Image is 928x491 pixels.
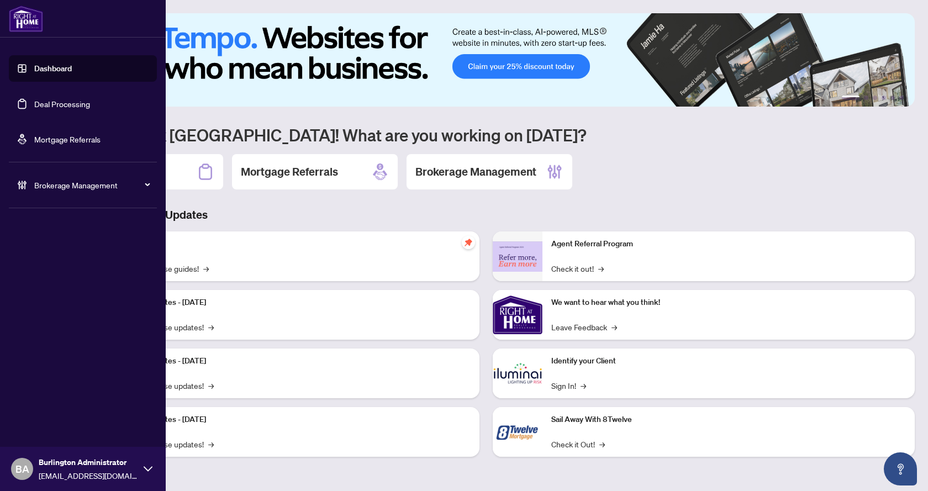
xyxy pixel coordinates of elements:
[890,96,895,100] button: 5
[34,134,101,144] a: Mortgage Referrals
[9,6,43,32] img: logo
[57,124,915,145] h1: Welcome back [GEOGRAPHIC_DATA]! What are you working on [DATE]?
[884,452,917,485] button: Open asap
[116,355,471,367] p: Platform Updates - [DATE]
[57,13,915,107] img: Slide 0
[882,96,886,100] button: 4
[116,238,471,250] p: Self-Help
[493,241,542,272] img: Agent Referral Program
[598,262,604,274] span: →
[611,321,617,333] span: →
[39,456,138,468] span: Burlington Administrator
[208,321,214,333] span: →
[493,290,542,340] img: We want to hear what you think!
[39,469,138,482] span: [EMAIL_ADDRESS][DOMAIN_NAME]
[551,379,586,392] a: Sign In!→
[415,164,536,179] h2: Brokerage Management
[116,297,471,309] p: Platform Updates - [DATE]
[551,414,906,426] p: Sail Away With 8Twelve
[493,407,542,457] img: Sail Away With 8Twelve
[581,379,586,392] span: →
[599,438,605,450] span: →
[551,438,605,450] a: Check it Out!→
[551,262,604,274] a: Check it out!→
[15,461,29,477] span: BA
[551,238,906,250] p: Agent Referral Program
[34,179,149,191] span: Brokerage Management
[57,207,915,223] h3: Brokerage & Industry Updates
[116,414,471,426] p: Platform Updates - [DATE]
[899,96,904,100] button: 6
[873,96,877,100] button: 3
[34,64,72,73] a: Dashboard
[842,96,860,100] button: 1
[551,297,906,309] p: We want to hear what you think!
[208,438,214,450] span: →
[493,349,542,398] img: Identify your Client
[551,321,617,333] a: Leave Feedback→
[241,164,338,179] h2: Mortgage Referrals
[551,355,906,367] p: Identify your Client
[462,236,475,249] span: pushpin
[203,262,209,274] span: →
[34,99,90,109] a: Deal Processing
[864,96,868,100] button: 2
[208,379,214,392] span: →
